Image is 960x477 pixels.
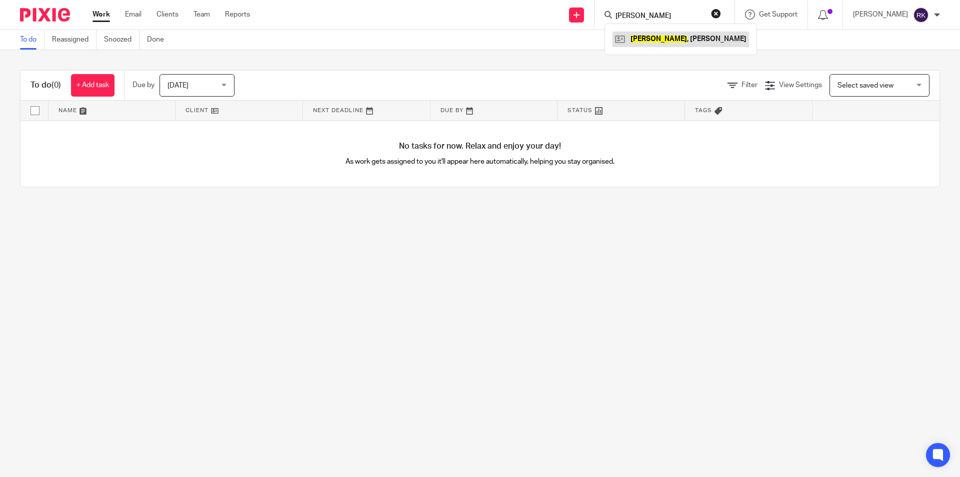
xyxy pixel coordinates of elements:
span: Get Support [759,11,797,18]
span: View Settings [779,82,822,89]
img: Pixie [20,8,70,22]
a: Team [193,10,210,20]
a: Done [147,30,171,50]
img: svg%3E [913,7,929,23]
span: (0) [51,81,61,89]
span: Filter [741,82,757,89]
input: Search [614,12,704,21]
h4: No tasks for now. Relax and enjoy your day! [20,141,939,152]
p: Due by [132,80,154,90]
a: Clients [156,10,178,20]
span: Select saved view [837,82,893,89]
p: As work gets assigned to you it'll appear here automatically, helping you stay organised. [250,157,710,167]
a: Reports [225,10,250,20]
span: [DATE] [167,82,188,89]
button: Clear [711,9,721,19]
p: [PERSON_NAME] [853,10,908,20]
a: Snoozed [104,30,139,50]
a: Email [125,10,141,20]
span: Tags [695,108,712,113]
h1: To do [30,80,61,91]
a: + Add task [71,74,114,97]
a: Work [92,10,110,20]
a: Reassigned [52,30,96,50]
a: To do [20,30,44,50]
